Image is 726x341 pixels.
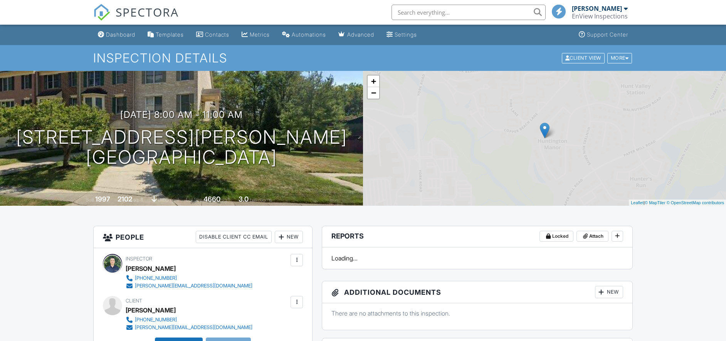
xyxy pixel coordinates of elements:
[93,51,633,65] h1: Inspection Details
[126,298,142,304] span: Client
[106,31,135,38] div: Dashboard
[86,197,94,203] span: Built
[158,197,179,203] span: basement
[239,195,249,203] div: 3.0
[126,304,176,316] div: [PERSON_NAME]
[368,87,379,99] a: Zoom out
[196,231,272,243] div: Disable Client CC Email
[135,275,177,281] div: [PHONE_NUMBER]
[95,195,110,203] div: 1997
[275,231,303,243] div: New
[16,127,347,168] h1: [STREET_ADDRESS][PERSON_NAME] [GEOGRAPHIC_DATA]
[116,4,179,20] span: SPECTORA
[383,28,420,42] a: Settings
[347,31,374,38] div: Advanced
[631,200,644,205] a: Leaflet
[368,76,379,87] a: Zoom in
[126,274,252,282] a: [PHONE_NUMBER]
[667,200,724,205] a: © OpenStreetMap contributors
[145,28,187,42] a: Templates
[279,28,329,42] a: Automations (Basic)
[126,263,176,274] div: [PERSON_NAME]
[203,195,220,203] div: 4660
[118,195,132,203] div: 2102
[126,324,252,331] a: [PERSON_NAME][EMAIL_ADDRESS][DOMAIN_NAME]
[572,5,622,12] div: [PERSON_NAME]
[250,197,272,203] span: bathrooms
[193,28,232,42] a: Contacts
[395,31,417,38] div: Settings
[93,10,179,27] a: SPECTORA
[392,5,546,20] input: Search everything...
[331,309,623,317] p: There are no attachments to this inspection.
[95,28,138,42] a: Dashboard
[135,317,177,323] div: [PHONE_NUMBER]
[587,31,628,38] div: Support Center
[645,200,665,205] a: © MapTiler
[562,53,605,63] div: Client View
[133,197,144,203] span: sq. ft.
[239,28,273,42] a: Metrics
[576,28,631,42] a: Support Center
[120,109,243,120] h3: [DATE] 8:00 am - 11:00 am
[126,282,252,290] a: [PERSON_NAME][EMAIL_ADDRESS][DOMAIN_NAME]
[335,28,377,42] a: Advanced
[205,31,229,38] div: Contacts
[156,31,184,38] div: Templates
[186,197,202,203] span: Lot Size
[607,53,632,63] div: More
[94,226,312,248] h3: People
[126,256,152,262] span: Inspector
[93,4,110,21] img: The Best Home Inspection Software - Spectora
[572,12,628,20] div: EnView Inspections
[322,281,632,303] h3: Additional Documents
[126,316,252,324] a: [PHONE_NUMBER]
[222,197,231,203] span: sq.ft.
[135,324,252,331] div: [PERSON_NAME][EMAIL_ADDRESS][DOMAIN_NAME]
[629,200,726,206] div: |
[292,31,326,38] div: Automations
[135,283,252,289] div: [PERSON_NAME][EMAIL_ADDRESS][DOMAIN_NAME]
[561,55,607,60] a: Client View
[595,286,623,298] div: New
[250,31,270,38] div: Metrics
